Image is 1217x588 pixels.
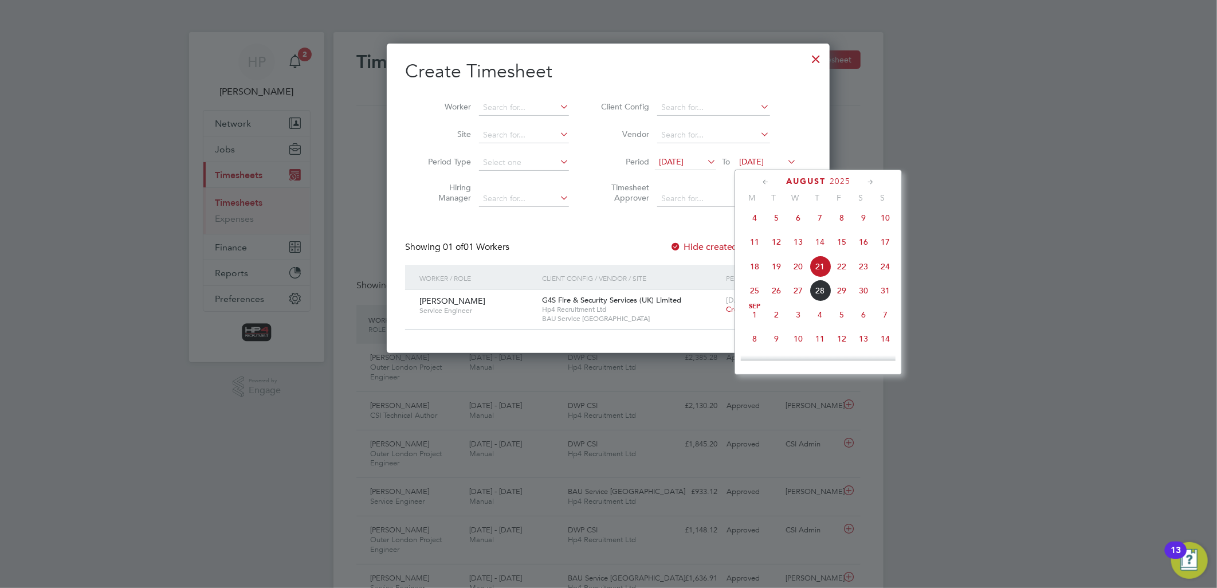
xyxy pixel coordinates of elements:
[853,231,874,253] span: 16
[744,328,765,350] span: 8
[1171,550,1181,565] div: 13
[542,305,720,314] span: Hp4 Recruitment Ltd
[853,256,874,277] span: 23
[874,207,896,229] span: 10
[726,304,784,314] span: Create timesheet
[809,280,831,301] span: 28
[417,265,539,291] div: Worker / Role
[853,352,874,374] span: 20
[726,295,779,305] span: [DATE] - [DATE]
[744,304,765,309] span: Sep
[419,129,471,139] label: Site
[831,328,853,350] span: 12
[831,352,853,374] span: 19
[744,231,765,253] span: 11
[1171,542,1208,579] button: Open Resource Center, 13 new notifications
[744,207,765,229] span: 4
[765,207,787,229] span: 5
[740,156,764,167] span: [DATE]
[479,100,569,116] input: Search for...
[831,256,853,277] span: 22
[787,256,809,277] span: 20
[787,280,809,301] span: 27
[853,207,874,229] span: 9
[787,304,809,326] span: 3
[765,328,787,350] span: 9
[723,265,800,291] div: Period
[874,280,896,301] span: 31
[809,328,831,350] span: 11
[719,154,733,169] span: To
[765,280,787,301] span: 26
[419,296,485,306] span: [PERSON_NAME]
[443,241,464,253] span: 01 of
[657,191,770,207] input: Search for...
[744,280,765,301] span: 25
[787,207,809,229] span: 6
[853,328,874,350] span: 13
[657,100,770,116] input: Search for...
[787,231,809,253] span: 13
[786,177,826,186] span: August
[598,101,649,112] label: Client Config
[874,231,896,253] span: 17
[853,280,874,301] span: 30
[539,265,723,291] div: Client Config / Vendor / Site
[741,193,763,203] span: M
[598,182,649,203] label: Timesheet Approver
[809,256,831,277] span: 21
[763,193,784,203] span: T
[598,129,649,139] label: Vendor
[659,156,684,167] span: [DATE]
[828,193,850,203] span: F
[405,60,811,84] h2: Create Timesheet
[874,328,896,350] span: 14
[765,231,787,253] span: 12
[479,191,569,207] input: Search for...
[479,127,569,143] input: Search for...
[419,156,471,167] label: Period Type
[853,304,874,326] span: 6
[850,193,871,203] span: S
[787,328,809,350] span: 10
[765,256,787,277] span: 19
[542,295,681,305] span: G4S Fire & Security Services (UK) Limited
[787,352,809,374] span: 17
[809,304,831,326] span: 4
[831,207,853,229] span: 8
[831,304,853,326] span: 5
[657,127,770,143] input: Search for...
[542,314,720,323] span: BAU Service [GEOGRAPHIC_DATA]
[479,155,569,171] input: Select one
[831,280,853,301] span: 29
[830,177,850,186] span: 2025
[831,231,853,253] span: 15
[809,207,831,229] span: 7
[443,241,509,253] span: 01 Workers
[871,193,893,203] span: S
[419,101,471,112] label: Worker
[744,352,765,374] span: 15
[744,256,765,277] span: 18
[419,306,533,315] span: Service Engineer
[784,193,806,203] span: W
[419,182,471,203] label: Hiring Manager
[405,241,512,253] div: Showing
[670,241,786,253] label: Hide created timesheets
[744,304,765,326] span: 1
[874,304,896,326] span: 7
[874,352,896,374] span: 21
[809,231,831,253] span: 14
[806,193,828,203] span: T
[765,352,787,374] span: 16
[598,156,649,167] label: Period
[765,304,787,326] span: 2
[874,256,896,277] span: 24
[809,352,831,374] span: 18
